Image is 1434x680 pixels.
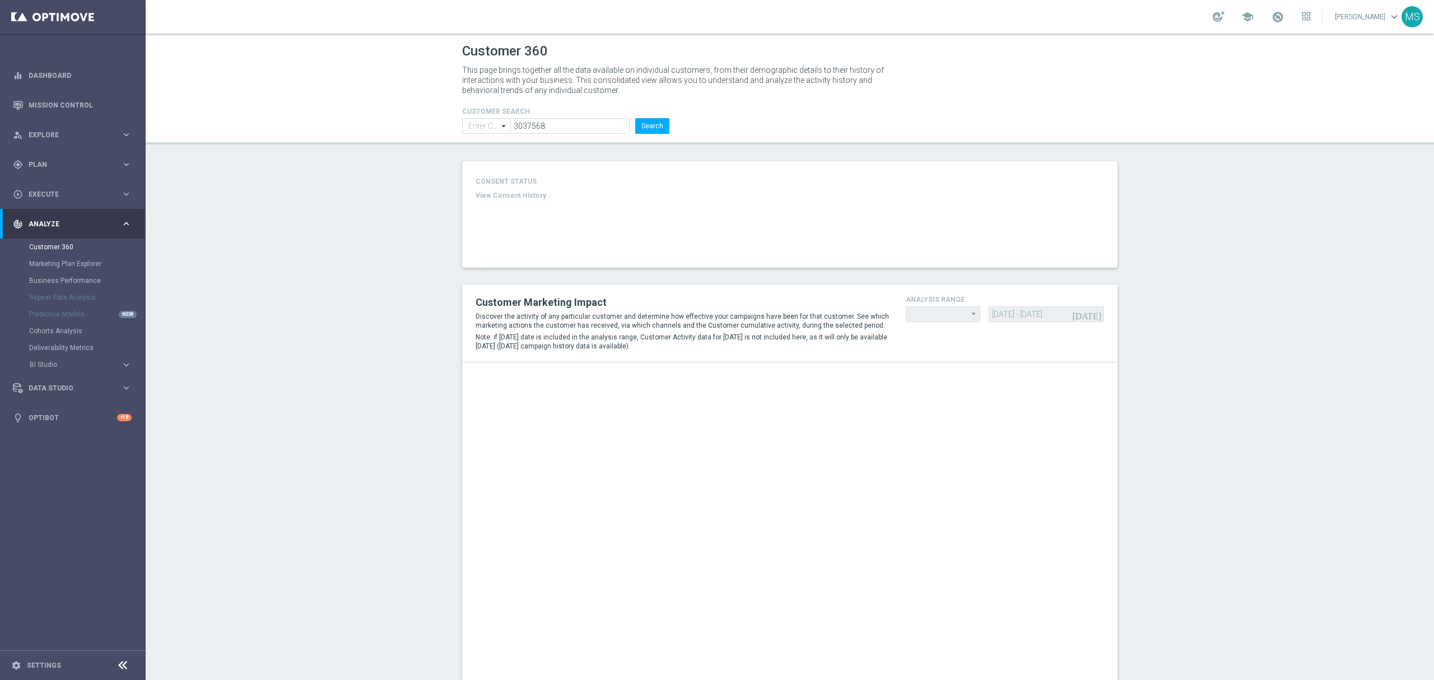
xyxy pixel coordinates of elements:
[12,413,132,422] button: lightbulb Optibot +10
[119,311,137,318] div: NEW
[476,312,889,330] p: Discover the activity of any particular customer and determine how effective your campaigns have ...
[29,276,117,285] a: Business Performance
[29,239,145,255] div: Customer 360
[121,129,132,140] i: keyboard_arrow_right
[12,101,132,110] button: Mission Control
[1241,11,1254,23] span: school
[29,243,117,251] a: Customer 360
[462,108,669,115] h4: CUSTOMER SEARCH
[29,60,132,90] a: Dashboard
[13,160,23,170] i: gps_fixed
[510,118,630,134] input: Enter CID, Email, name or phone
[29,221,121,227] span: Analyze
[13,403,132,432] div: Optibot
[12,220,132,229] button: track_changes Analyze keyboard_arrow_right
[121,159,132,170] i: keyboard_arrow_right
[29,259,117,268] a: Marketing Plan Explorer
[906,296,1104,304] h4: analysis range
[29,385,121,392] span: Data Studio
[12,190,132,199] button: play_circle_outline Execute keyboard_arrow_right
[12,71,132,80] button: equalizer Dashboard
[13,189,23,199] i: play_circle_outline
[476,178,607,185] h4: CONSENT STATUS
[29,306,145,323] div: Predictive Models
[29,343,117,352] a: Deliverability Metrics
[462,118,510,134] input: Enter CID, Email, name or phone
[29,339,145,356] div: Deliverability Metrics
[13,413,23,423] i: lightbulb
[13,60,132,90] div: Dashboard
[476,296,889,309] h2: Customer Marketing Impact
[462,43,1118,59] h1: Customer 360
[29,90,132,120] a: Mission Control
[13,219,121,229] div: Analyze
[29,403,117,432] a: Optibot
[12,160,132,169] button: gps_fixed Plan keyboard_arrow_right
[13,130,121,140] div: Explore
[1334,8,1402,25] a: [PERSON_NAME]keyboard_arrow_down
[29,360,132,369] button: BI Studio keyboard_arrow_right
[117,414,132,421] div: +10
[13,219,23,229] i: track_changes
[13,383,121,393] div: Data Studio
[30,361,121,368] div: BI Studio
[969,307,980,321] i: arrow_drop_down
[27,662,61,669] a: Settings
[121,189,132,199] i: keyboard_arrow_right
[476,333,889,351] p: Note: if [DATE] date is included in the analysis range, Customer Activity data for [DATE] is not ...
[499,119,510,133] i: arrow_drop_down
[13,71,23,81] i: equalizer
[29,289,145,306] div: Repeat Rate Analysis
[13,130,23,140] i: person_search
[635,118,669,134] button: Search
[13,90,132,120] div: Mission Control
[29,255,145,272] div: Marketing Plan Explorer
[29,356,145,373] div: BI Studio
[29,161,121,168] span: Plan
[121,218,132,229] i: keyboard_arrow_right
[12,384,132,393] button: Data Studio keyboard_arrow_right
[29,323,145,339] div: Cohorts Analysis
[11,660,21,670] i: settings
[1402,6,1423,27] div: MS
[29,272,145,289] div: Business Performance
[29,132,121,138] span: Explore
[121,383,132,393] i: keyboard_arrow_right
[29,191,121,198] span: Execute
[462,65,893,95] p: This page brings together all the data available on individual customers, from their demographic ...
[1388,11,1400,23] span: keyboard_arrow_down
[13,160,121,170] div: Plan
[121,360,132,370] i: keyboard_arrow_right
[29,327,117,336] a: Cohorts Analysis
[30,361,110,368] span: BI Studio
[13,189,121,199] div: Execute
[476,191,546,201] button: View Consent History
[12,131,132,139] button: person_search Explore keyboard_arrow_right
